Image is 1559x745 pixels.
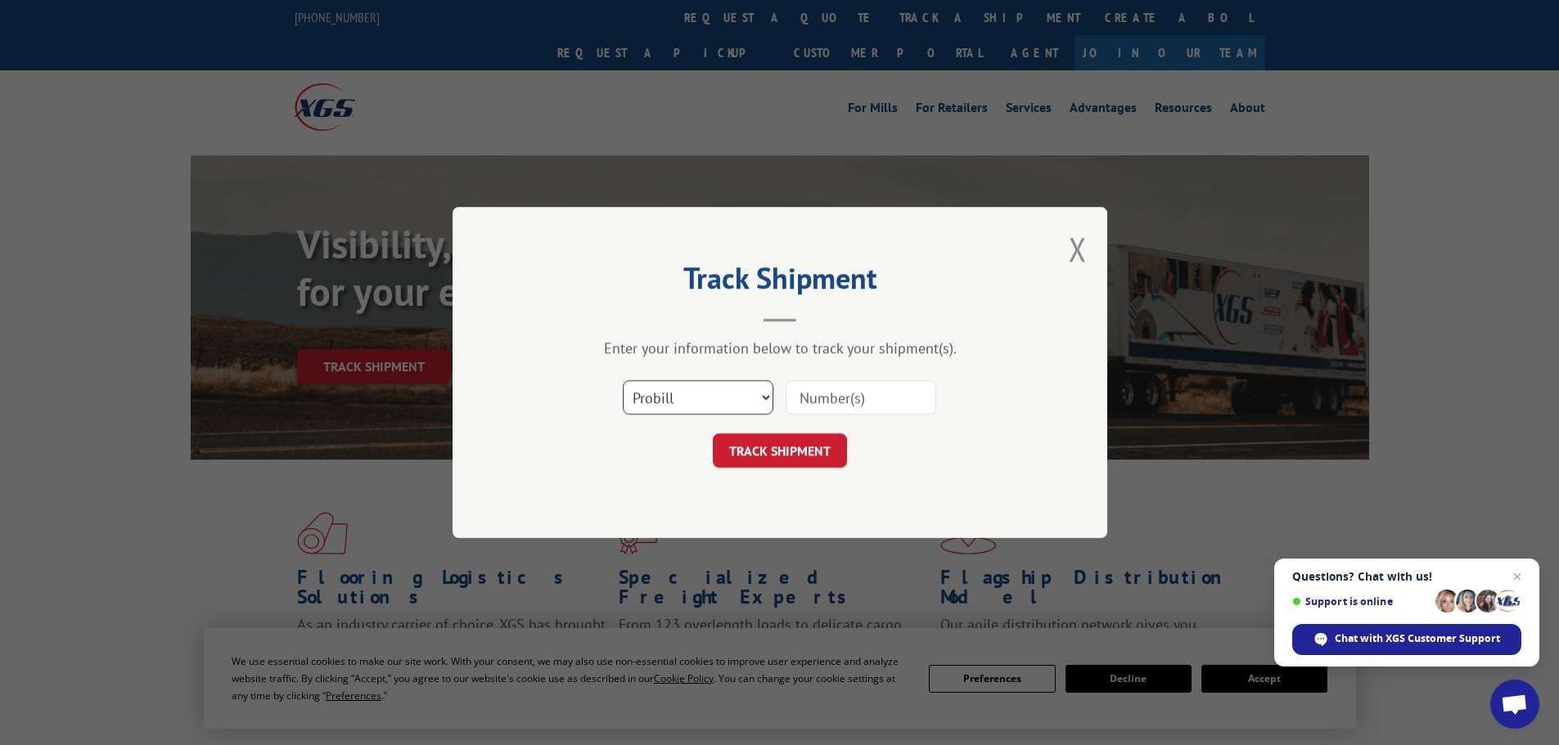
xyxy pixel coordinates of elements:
[713,433,847,468] button: TRACK SHIPMENT
[534,339,1025,357] div: Enter your information below to track your shipment(s).
[1292,570,1521,583] span: Questions? Chat with us!
[786,380,936,415] input: Number(s)
[534,267,1025,298] h2: Track Shipment
[1292,624,1521,655] div: Chat with XGS Customer Support
[1335,631,1500,646] span: Chat with XGS Customer Support
[1490,680,1539,729] div: Open chat
[1507,567,1527,586] span: Close chat
[1069,227,1087,271] button: Close modal
[1292,595,1430,608] span: Support is online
